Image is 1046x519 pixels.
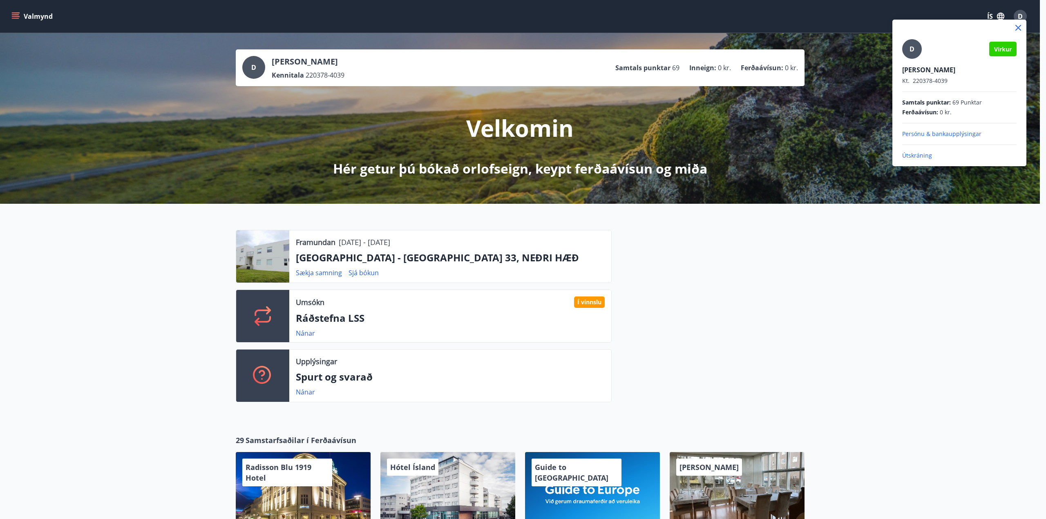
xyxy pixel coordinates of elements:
span: 69 Punktar [952,98,982,107]
span: 0 kr. [940,108,952,116]
p: 220378-4039 [902,77,1017,85]
span: D [910,45,914,53]
p: Persónu & bankaupplýsingar [902,130,1017,138]
span: Samtals punktar : [902,98,951,107]
span: Virkur [994,45,1012,53]
span: Ferðaávísun : [902,108,938,116]
p: [PERSON_NAME] [902,65,1017,74]
p: Útskráning [902,151,1017,160]
span: Kt. [902,77,910,85]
